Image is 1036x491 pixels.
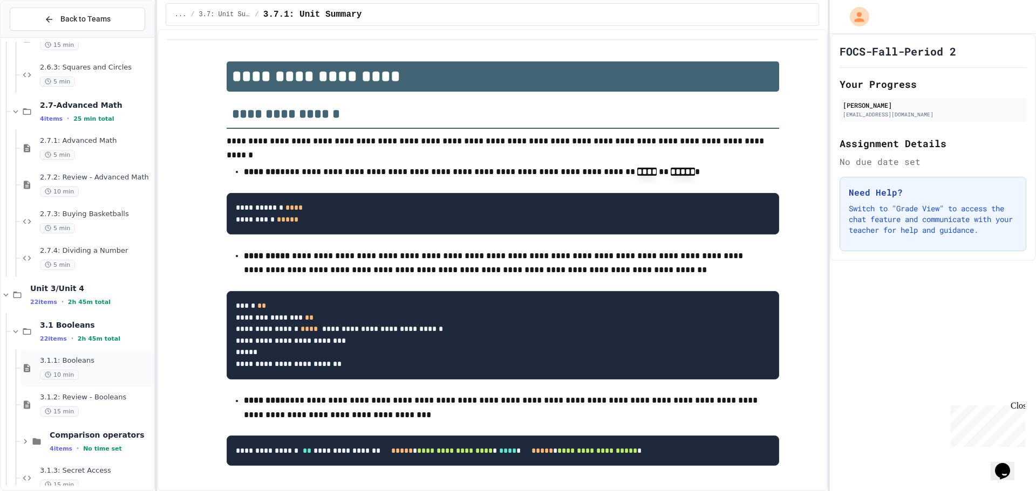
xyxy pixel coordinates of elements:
[839,4,872,29] div: My Account
[40,136,152,146] span: 2.7.1: Advanced Math
[50,445,72,452] span: 4 items
[849,186,1017,199] h3: Need Help?
[40,335,67,342] span: 22 items
[840,155,1026,168] div: No due date set
[40,173,152,182] span: 2.7.2: Review - Advanced Math
[10,8,145,31] button: Back to Teams
[40,210,152,219] span: 2.7.3: Buying Basketballs
[199,10,251,19] span: 3.7: Unit Summary
[40,77,75,87] span: 5 min
[71,334,73,343] span: •
[40,100,152,110] span: 2.7-Advanced Math
[255,10,259,19] span: /
[68,299,111,306] span: 2h 45m total
[991,448,1025,480] iframe: chat widget
[843,110,1023,119] div: [EMAIL_ADDRESS][DOMAIN_NAME]
[40,320,152,330] span: 3.1 Booleans
[40,466,152,475] span: 3.1.3: Secret Access
[40,393,152,402] span: 3.1.2: Review - Booleans
[263,8,362,21] span: 3.7.1: Unit Summary
[849,203,1017,236] p: Switch to "Grade View" to access the chat feature and communicate with your teacher for help and ...
[40,480,79,490] span: 15 min
[840,136,1026,151] h2: Assignment Details
[843,100,1023,110] div: [PERSON_NAME]
[946,401,1025,447] iframe: chat widget
[50,430,152,440] span: Comparison operators
[175,10,187,19] span: ...
[40,223,75,233] span: 5 min
[840,77,1026,92] h2: Your Progress
[78,335,120,342] span: 2h 45m total
[40,40,79,50] span: 15 min
[40,63,152,72] span: 2.6.3: Squares and Circles
[30,283,152,293] span: Unit 3/Unit 4
[83,445,122,452] span: No time set
[40,150,75,160] span: 5 min
[30,299,57,306] span: 22 items
[73,115,114,122] span: 25 min total
[4,4,74,68] div: Chat with us now!Close
[62,298,64,306] span: •
[840,44,956,59] h1: FOCS-Fall-Period 2
[40,406,79,417] span: 15 min
[40,246,152,255] span: 2.7.4: Dividing a Number
[67,114,69,123] span: •
[60,13,111,25] span: Back to Teams
[40,260,75,270] span: 5 min
[190,10,194,19] span: /
[77,444,79,453] span: •
[40,356,152,365] span: 3.1.1: Booleans
[40,115,63,122] span: 4 items
[40,370,79,380] span: 10 min
[40,186,79,197] span: 10 min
